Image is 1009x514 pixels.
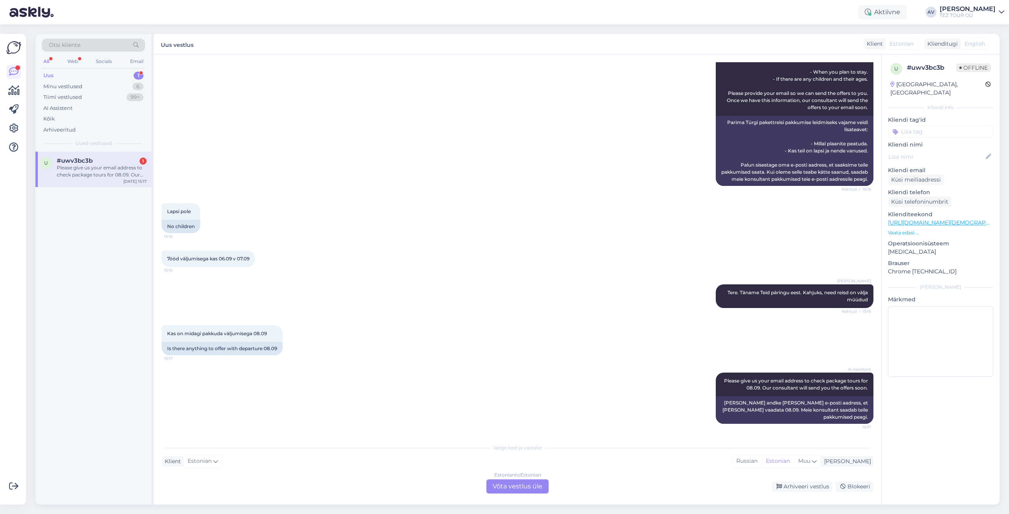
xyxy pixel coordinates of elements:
[57,164,147,178] div: Please give us your email address to check package tours for 08.09. Our consultant will send you ...
[43,115,55,123] div: Kõik
[894,66,898,72] span: u
[888,152,984,161] input: Lisa nimi
[162,457,181,466] div: Klient
[888,210,993,219] p: Klienditeekond
[494,471,541,479] div: Estonian to Estonian
[167,208,191,214] span: Lapsi pole
[164,267,194,273] span: 15:16
[43,126,76,134] div: Arhiveeritud
[128,56,145,67] div: Email
[724,48,869,110] span: To find the best package tour offer to [GEOGRAPHIC_DATA], we need a bit more information: - When ...
[161,39,194,49] label: Uus vestlus
[167,330,267,336] span: Kas on midagi pakkuda väljumisega 08.09
[772,481,832,492] div: Arhiveeri vestlus
[134,72,143,80] div: 1
[888,188,993,197] p: Kliendi telefon
[841,186,871,192] span: Nähtud ✓ 15:16
[940,12,996,19] div: TEZ TOUR OÜ
[888,197,951,207] div: Küsi telefoninumbrit
[925,7,936,18] div: AV
[956,63,991,72] span: Offline
[716,396,873,424] div: [PERSON_NAME] andke [PERSON_NAME] e-posti aadress, et [PERSON_NAME] vaadata 08.09. Meie konsultan...
[716,116,873,186] div: Parima Türgi pakettreisi pakkumise leidmiseks vajame veidi lisateavet: - Millal plaanite peatuda....
[888,248,993,256] p: [MEDICAL_DATA]
[43,83,82,91] div: Minu vestlused
[162,220,200,233] div: No children
[888,166,993,174] p: Kliendi email
[964,40,985,48] span: English
[167,256,249,262] span: 7ööd väljumisega kas 06.09 v 07.09
[188,457,212,466] span: Estonian
[127,93,143,101] div: 99+
[43,72,54,80] div: Uus
[836,481,873,492] div: Blokeeri
[864,40,883,48] div: Klient
[724,378,869,391] span: Please give us your email address to check package tours for 08.09. Our consultant will send you ...
[888,116,993,124] p: Kliendi tag'id
[164,234,194,239] span: 15:16
[888,267,993,276] p: Chrome [TECHNICAL_ID]
[940,6,996,12] div: [PERSON_NAME]
[49,41,80,49] span: Otsi kliente
[798,457,810,464] span: Muu
[728,289,869,302] span: Tere. Täname Teid päringu eest. Kahjuks, need reisd on välja müüdud
[841,424,871,430] span: 15:17
[888,126,993,137] input: Lisa tag
[732,455,761,467] div: Russian
[888,229,993,236] p: Vaata edasi ...
[940,6,1004,19] a: [PERSON_NAME]TEZ TOUR OÜ
[907,63,956,72] div: # uwv3bc3b
[6,40,21,55] img: Askly Logo
[42,56,51,67] div: All
[44,160,48,166] span: u
[858,5,907,19] div: Aktiivne
[924,40,958,48] div: Klienditugi
[164,356,194,362] span: 15:17
[888,295,993,304] p: Märkmed
[75,140,112,147] span: Uued vestlused
[123,178,147,184] div: [DATE] 15:17
[761,455,794,467] div: Estonian
[43,104,73,112] div: AI Assistent
[821,457,871,466] div: [PERSON_NAME]
[66,56,80,67] div: Web
[132,83,143,91] div: 6
[841,308,871,314] span: Nähtud ✓ 15:16
[162,342,283,355] div: Is there anything to offer with departure 08.09
[162,444,873,451] div: Valige keel ja vastake
[140,158,147,165] div: 1
[486,479,549,494] div: Võta vestlus üle
[888,284,993,291] div: [PERSON_NAME]
[841,366,871,372] span: AI Assistent
[837,278,871,284] span: [PERSON_NAME]
[57,157,93,164] span: #uwv3bc3b
[94,56,114,67] div: Socials
[888,141,993,149] p: Kliendi nimi
[888,174,944,185] div: Küsi meiliaadressi
[890,40,914,48] span: Estonian
[890,80,985,97] div: [GEOGRAPHIC_DATA], [GEOGRAPHIC_DATA]
[888,104,993,111] div: Kliendi info
[43,93,82,101] div: Tiimi vestlused
[888,259,993,267] p: Brauser
[888,239,993,248] p: Operatsioonisüsteem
